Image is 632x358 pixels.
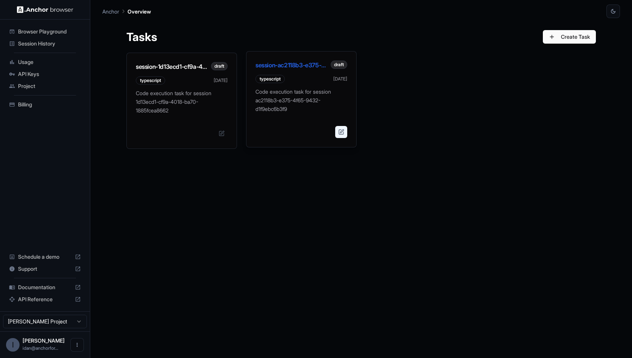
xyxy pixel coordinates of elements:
span: Schedule a demo [18,253,72,261]
span: [DATE] [333,76,347,82]
span: Usage [18,58,81,66]
div: Browser Playground [6,26,84,38]
span: idan@anchorforge.io [23,345,58,351]
div: draft [211,62,228,70]
p: Anchor [102,8,119,15]
p: Code execution task for session ac2118b3-e375-4f65-9432-d1f9ebc6b3f9 [255,88,347,113]
div: Support [6,263,84,275]
h3: session-ac2118b3-e375-4f65-9432-d1f9ebc6b3f9 [255,61,331,70]
div: API Reference [6,293,84,305]
img: Anchor Logo [17,6,73,13]
p: Code execution task for session 1d13ecd1-cf9a-4018-ba70-1885fcea8662 [136,89,228,115]
div: draft [331,61,347,69]
span: Idan Raman [23,337,65,344]
nav: breadcrumb [102,7,151,15]
span: Session History [18,40,81,47]
span: Browser Playground [18,28,81,35]
div: Documentation [6,281,84,293]
div: I [6,338,20,352]
div: Schedule a demo [6,251,84,263]
span: API Reference [18,296,72,303]
span: API Keys [18,70,81,78]
h3: session-1d13ecd1-cf9a-4018-ba70-1885fcea8662 [136,62,211,71]
span: Project [18,82,81,90]
div: API Keys [6,68,84,80]
button: Create Task [543,30,596,44]
div: Session History [6,38,84,50]
div: typescript [255,75,285,83]
div: Usage [6,56,84,68]
div: Project [6,80,84,92]
span: Documentation [18,284,72,291]
p: Overview [128,8,151,15]
span: Support [18,265,72,273]
div: typescript [136,76,165,85]
h1: Tasks [126,30,157,44]
span: [DATE] [214,77,228,83]
div: Billing [6,99,84,111]
button: Open menu [70,338,84,352]
span: Billing [18,101,81,108]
